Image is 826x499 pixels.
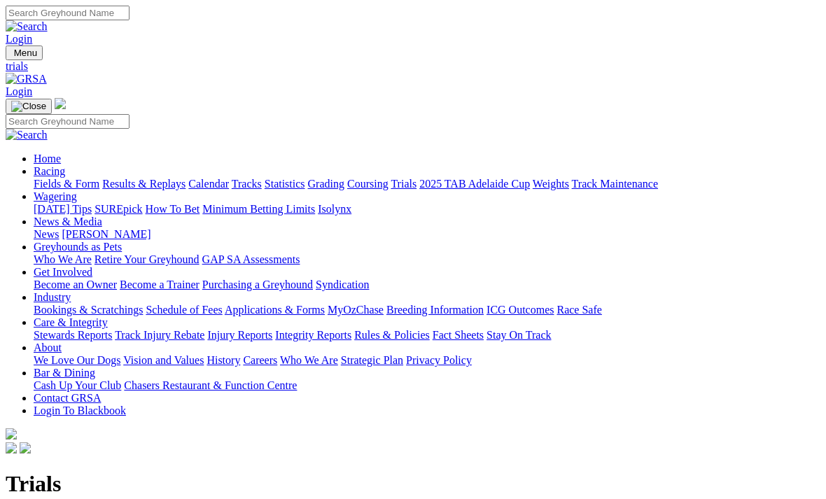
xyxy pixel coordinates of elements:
[34,304,820,316] div: Industry
[486,329,551,341] a: Stay On Track
[6,6,129,20] input: Search
[419,178,530,190] a: 2025 TAB Adelaide Cup
[102,178,185,190] a: Results & Replays
[533,178,569,190] a: Weights
[34,228,59,240] a: News
[318,203,351,215] a: Isolynx
[34,253,820,266] div: Greyhounds as Pets
[34,216,102,227] a: News & Media
[34,405,126,416] a: Login To Blackbook
[556,304,601,316] a: Race Safe
[34,253,92,265] a: Who We Are
[6,33,32,45] a: Login
[34,279,117,290] a: Become an Owner
[206,354,240,366] a: History
[433,329,484,341] a: Fact Sheets
[34,316,108,328] a: Care & Integrity
[34,329,112,341] a: Stewards Reports
[34,266,92,278] a: Get Involved
[34,190,77,202] a: Wagering
[146,304,222,316] a: Schedule of Fees
[34,354,120,366] a: We Love Our Dogs
[202,203,315,215] a: Minimum Betting Limits
[34,379,121,391] a: Cash Up Your Club
[34,178,820,190] div: Racing
[94,253,199,265] a: Retire Your Greyhound
[328,304,384,316] a: MyOzChase
[20,442,31,454] img: twitter.svg
[34,291,71,303] a: Industry
[406,354,472,366] a: Privacy Policy
[34,178,99,190] a: Fields & Form
[6,471,820,497] h1: Trials
[34,342,62,353] a: About
[308,178,344,190] a: Grading
[225,304,325,316] a: Applications & Forms
[386,304,484,316] a: Breeding Information
[6,85,32,97] a: Login
[11,101,46,112] img: Close
[391,178,416,190] a: Trials
[275,329,351,341] a: Integrity Reports
[34,153,61,164] a: Home
[316,279,369,290] a: Syndication
[34,392,101,404] a: Contact GRSA
[34,165,65,177] a: Racing
[6,114,129,129] input: Search
[207,329,272,341] a: Injury Reports
[202,253,300,265] a: GAP SA Assessments
[6,45,43,60] button: Toggle navigation
[123,354,204,366] a: Vision and Values
[146,203,200,215] a: How To Bet
[94,203,142,215] a: SUREpick
[120,279,199,290] a: Become a Trainer
[6,73,47,85] img: GRSA
[34,379,820,392] div: Bar & Dining
[486,304,554,316] a: ICG Outcomes
[14,48,37,58] span: Menu
[34,367,95,379] a: Bar & Dining
[6,129,48,141] img: Search
[202,279,313,290] a: Purchasing a Greyhound
[34,228,820,241] div: News & Media
[34,279,820,291] div: Get Involved
[34,203,820,216] div: Wagering
[34,354,820,367] div: About
[6,60,820,73] a: trials
[572,178,658,190] a: Track Maintenance
[347,178,388,190] a: Coursing
[6,20,48,33] img: Search
[354,329,430,341] a: Rules & Policies
[34,241,122,253] a: Greyhounds as Pets
[55,98,66,109] img: logo-grsa-white.png
[188,178,229,190] a: Calendar
[34,329,820,342] div: Care & Integrity
[265,178,305,190] a: Statistics
[34,304,143,316] a: Bookings & Scratchings
[62,228,150,240] a: [PERSON_NAME]
[124,379,297,391] a: Chasers Restaurant & Function Centre
[115,329,204,341] a: Track Injury Rebate
[6,428,17,440] img: logo-grsa-white.png
[34,203,92,215] a: [DATE] Tips
[243,354,277,366] a: Careers
[232,178,262,190] a: Tracks
[6,442,17,454] img: facebook.svg
[280,354,338,366] a: Who We Are
[341,354,403,366] a: Strategic Plan
[6,99,52,114] button: Toggle navigation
